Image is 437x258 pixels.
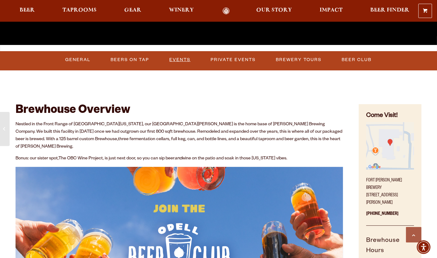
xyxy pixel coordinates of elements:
[366,122,414,170] img: Small thumbnail of location on map
[252,7,296,15] a: Our Story
[366,112,414,121] h4: Come Visit!
[58,7,101,15] a: Taprooms
[274,53,324,67] a: Brewery Tours
[256,8,292,13] span: Our Story
[58,156,103,161] a: The OBC Wine Project
[169,8,194,13] span: Winery
[63,53,93,67] a: General
[339,53,374,67] a: Beer Club
[16,7,39,15] a: Beer
[62,8,97,13] span: Taprooms
[320,8,343,13] span: Impact
[366,7,413,15] a: Beer Finder
[120,7,145,15] a: Gear
[108,53,152,67] a: Beers on Tap
[208,53,258,67] a: Private Events
[370,8,409,13] span: Beer Finder
[316,7,347,15] a: Impact
[366,173,414,207] p: Fort [PERSON_NAME] Brewery [STREET_ADDRESS][PERSON_NAME]
[214,7,238,15] a: Odell Home
[124,8,141,13] span: Gear
[406,227,421,242] a: Scroll to top
[16,104,343,118] h2: Brewhouse Overview
[20,8,35,13] span: Beer
[366,167,414,171] a: Find on Google Maps (opens in a new window)
[417,240,430,254] div: Accessibility Menu
[16,155,343,162] p: Bonus: our sister spot, , is just next door, so you can sip beer wine on the patio and soak in th...
[366,207,414,226] p: [PHONE_NUMBER]
[165,7,198,15] a: Winery
[167,53,193,67] a: Events
[175,156,182,161] em: and
[16,137,340,149] span: three fermentation cellars, full keg, can, and bottle lines, and a beautiful taproom and beer gar...
[16,121,343,151] p: Nestled in the Front Range of [GEOGRAPHIC_DATA][US_STATE], our [GEOGRAPHIC_DATA][PERSON_NAME] is ...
